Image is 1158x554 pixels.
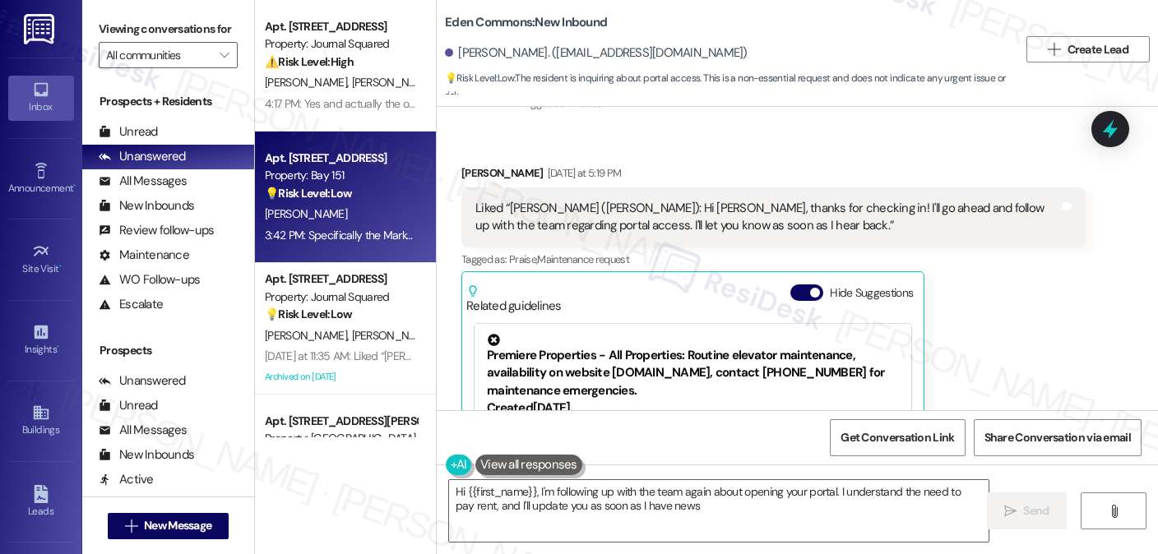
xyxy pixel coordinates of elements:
div: Liked “[PERSON_NAME] ([PERSON_NAME]): Hi [PERSON_NAME], thanks for checking in! I'll go ahead and... [475,200,1059,235]
i:  [1048,43,1060,56]
div: Tagged as: [461,247,1086,271]
b: Eden Commons: New Inbound [445,14,607,31]
div: New Inbounds [99,446,194,464]
textarea: Hi {{first_name}}, I'm following up with the team again about opening your portal [449,480,989,542]
button: Create Lead [1026,36,1150,62]
div: All Messages [99,173,187,190]
span: [PERSON_NAME] [352,328,439,343]
div: New Inbounds [99,197,194,215]
div: Prospects [82,342,254,359]
div: Maintenance [99,247,189,264]
span: [PERSON_NAME] [265,328,352,343]
div: Apt. [STREET_ADDRESS] [265,18,417,35]
button: Get Conversation Link [830,419,965,456]
button: Share Conversation via email [974,419,1142,456]
a: Insights • [8,318,74,362]
div: Property: Journal Squared [265,35,417,53]
div: 3:42 PM: Specifically the Marketplace Section. Two of my items are waiting for approval [265,228,679,242]
div: Active [99,471,154,488]
span: • [59,261,62,272]
span: Maintenance request [537,252,629,266]
strong: ⚠️ Risk Level: High [265,54,354,69]
button: Send [987,492,1067,529]
div: Unanswered [99,372,186,390]
span: • [73,180,76,192]
div: Created [DATE] [487,399,899,417]
span: [PERSON_NAME] [265,75,352,90]
span: New Message [144,517,211,534]
strong: 💡 Risk Level: Low [265,186,352,201]
span: Share Conversation via email [984,429,1131,446]
i:  [1004,505,1017,518]
strong: 💡 Risk Level: Low [265,307,352,321]
a: Site Visit • [8,238,74,282]
div: Property: Bay 151 [265,167,417,184]
span: Get Conversation Link [841,429,954,446]
i:  [1108,505,1120,518]
span: • [57,341,59,353]
div: Related guidelines [466,284,562,315]
img: ResiDesk Logo [24,14,58,44]
div: 4:17 PM: Yes and actually the outlet in my bedroom is having the same issue the primary bedroom [265,96,730,111]
div: Apt. [STREET_ADDRESS][PERSON_NAME] [265,413,417,430]
strong: 💡 Risk Level: Low [445,72,514,85]
input: All communities [106,42,211,68]
span: Create Lead [1068,41,1128,58]
span: Send [1023,502,1049,519]
span: [PERSON_NAME] [352,75,434,90]
div: Unanswered [99,148,186,165]
div: Premiere Properties - All Properties: Routine elevator maintenance, availability on website [DOMA... [487,334,899,399]
div: Prospects + Residents [82,93,254,110]
div: [DATE] at 5:19 PM [544,164,622,182]
div: Apt. [STREET_ADDRESS] [265,150,417,167]
a: Leads [8,480,74,524]
i:  [220,48,229,62]
span: : The resident is inquiring about portal access. This is a non-essential request and does not ind... [445,70,1018,105]
div: Apt. [STREET_ADDRESS] [265,270,417,288]
div: Review follow-ups [99,222,214,239]
span: Praise , [509,252,537,266]
button: New Message [108,513,229,539]
div: WO Follow-ups [99,271,200,289]
div: Unread [99,397,158,414]
div: Escalate [99,296,163,313]
div: Unread [99,123,158,141]
div: [PERSON_NAME]. ([EMAIL_ADDRESS][DOMAIN_NAME]) [445,44,748,62]
div: Property: Journal Squared [265,289,417,306]
div: All Messages [99,422,187,439]
i:  [125,519,137,533]
div: Archived on [DATE] [263,367,419,387]
span: [PERSON_NAME] [265,206,347,221]
a: Inbox [8,76,74,120]
div: [PERSON_NAME] [461,164,1086,187]
span: Access [569,96,602,110]
a: Buildings [8,399,74,443]
div: Follow Ups [99,496,174,513]
label: Hide Suggestions [830,284,913,302]
label: Viewing conversations for [99,16,238,42]
div: Property: [GEOGRAPHIC_DATA] [265,430,417,447]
